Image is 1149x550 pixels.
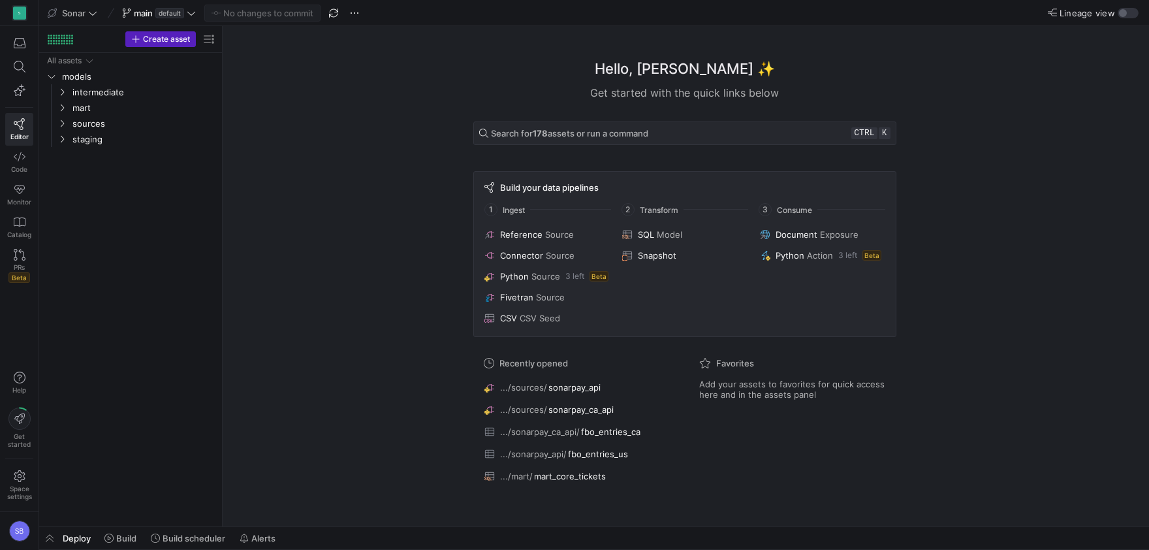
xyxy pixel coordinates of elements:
div: Press SPACE to select this row. [44,69,217,84]
kbd: k [879,127,890,139]
div: Press SPACE to select this row. [44,131,217,147]
span: PRs [14,263,25,271]
button: Snapshot [620,248,749,263]
span: sonarpay_api [548,382,601,393]
span: Editor [10,133,29,140]
button: Getstarted [5,402,33,453]
button: Help [5,366,33,400]
button: maindefault [119,5,199,22]
button: .../sources/sonarpay_ca_api [481,401,673,418]
span: intermediate [72,85,215,100]
span: Build your data pipelines [500,182,599,193]
button: .../mart/mart_core_tickets [481,468,673,485]
button: Create asset [125,31,196,47]
span: SQL [638,229,654,240]
div: Get started with the quick links below [473,85,896,101]
button: SB [5,517,33,545]
span: Source [536,292,565,302]
button: Sonar [44,5,101,22]
span: Fivetran [500,292,533,302]
span: Search for assets or run a command [491,128,648,138]
span: .../mart/ [500,471,533,481]
span: default [155,8,184,18]
span: Python [776,250,804,261]
span: .../sources/ [500,382,547,393]
span: Add your assets to favorites for quick access here and in the assets panel [699,379,886,400]
button: PythonSource3 leftBeta [482,268,612,284]
button: Build [99,527,142,549]
span: Space settings [7,485,32,500]
button: FivetranSource [482,289,612,305]
span: Help [11,386,27,394]
span: Monitor [7,198,31,206]
span: Sonar [62,8,86,18]
span: Beta [8,272,30,283]
button: ConnectorSource [482,248,612,263]
span: Connector [500,250,543,261]
button: PythonAction3 leftBeta [757,248,887,263]
span: sonarpay_ca_api [548,404,614,415]
span: Model [657,229,682,240]
span: CSV Seed [520,313,560,323]
span: Recently opened [499,358,568,368]
a: S [5,2,33,24]
span: Create asset [143,35,190,44]
span: Snapshot [638,250,676,261]
span: Code [11,165,27,173]
a: Monitor [5,178,33,211]
a: PRsBeta [5,244,33,288]
span: .../sonarpay_ca_api/ [500,427,580,437]
button: Alerts [234,527,281,549]
div: Press SPACE to select this row. [44,84,217,100]
span: Alerts [251,533,275,543]
span: Beta [590,271,608,282]
span: 3 left [565,272,584,281]
button: DocumentExposure [757,227,887,242]
span: mart_core_tickets [534,471,606,481]
button: SQLModel [620,227,749,242]
span: .../sonarpay_api/ [500,449,567,459]
span: Lineage view [1060,8,1115,18]
div: S [13,7,26,20]
strong: 178 [533,128,548,138]
span: sources [72,116,215,131]
div: Press SPACE to select this row. [44,100,217,116]
span: Beta [862,250,881,261]
span: CSV [500,313,517,323]
span: Catalog [7,231,31,238]
span: main [134,8,153,18]
button: .../sonarpay_api/fbo_entries_us [481,445,673,462]
h1: Hello, [PERSON_NAME] ✨ [595,58,775,80]
span: Document [776,229,817,240]
button: Build scheduler [145,527,231,549]
div: SB [9,521,30,542]
span: Source [531,271,560,282]
span: Exposure [820,229,858,240]
span: Favorites [716,358,754,368]
span: Get started [8,432,31,448]
a: Editor [5,113,33,146]
button: .../sources/sonarpay_api [481,379,673,396]
span: Source [546,250,574,261]
span: fbo_entries_ca [581,427,640,437]
span: mart [72,101,215,116]
span: Action [807,250,833,261]
button: CSVCSV Seed [482,310,612,326]
span: Build scheduler [163,533,225,543]
button: Search for178assets or run a commandctrlk [473,121,896,145]
span: staging [72,132,215,147]
button: ReferenceSource [482,227,612,242]
span: models [62,69,215,84]
button: .../sonarpay_ca_api/fbo_entries_ca [481,423,673,440]
span: .../sources/ [500,404,547,415]
div: Press SPACE to select this row. [44,116,217,131]
a: Spacesettings [5,464,33,506]
a: Code [5,146,33,178]
div: Press SPACE to select this row. [44,53,217,69]
span: fbo_entries_us [568,449,628,459]
span: 3 left [838,251,857,260]
a: Catalog [5,211,33,244]
span: Deploy [63,533,91,543]
span: Reference [500,229,543,240]
span: Python [500,271,529,282]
